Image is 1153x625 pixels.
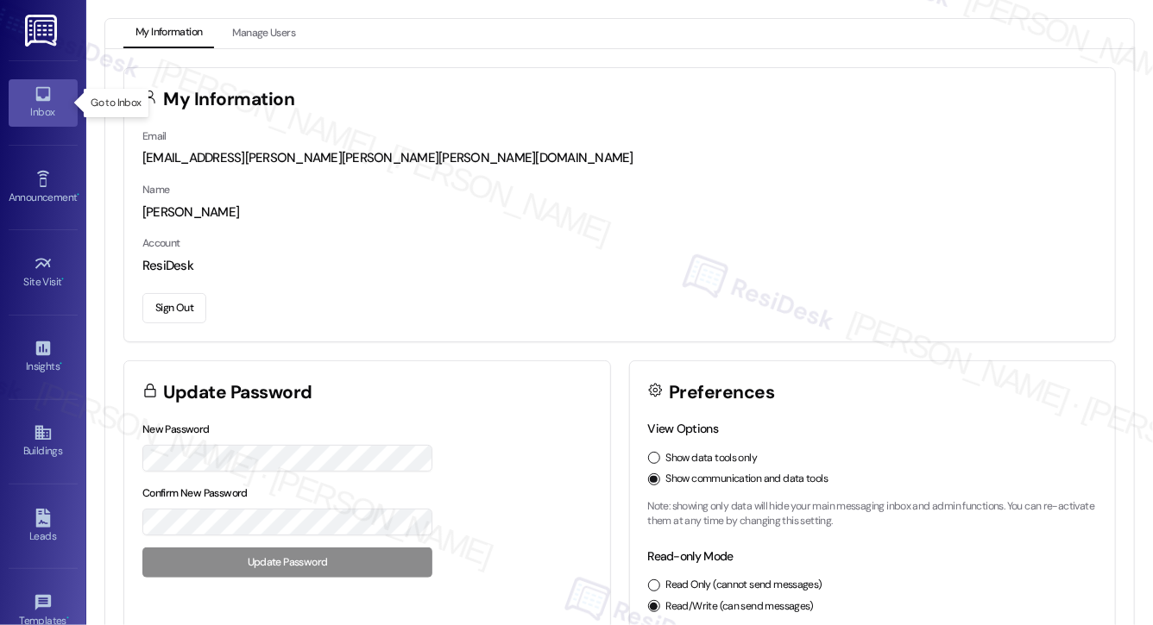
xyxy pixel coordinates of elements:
[164,91,295,109] h3: My Information
[142,486,248,500] label: Confirm New Password
[142,129,167,143] label: Email
[666,599,815,615] label: Read/Write (can send messages)
[9,418,78,465] a: Buildings
[666,578,822,593] label: Read Only (cannot send messages)
[9,334,78,380] a: Insights •
[66,612,69,624] span: •
[648,499,1098,529] p: Note: showing only data will hide your main messaging inbox and admin functions. You can re-activ...
[142,183,170,197] label: Name
[142,257,1097,275] div: ResiDesk
[648,548,734,564] label: Read-only Mode
[123,19,214,48] button: My Information
[164,384,312,402] h3: Update Password
[220,19,307,48] button: Manage Users
[9,249,78,296] a: Site Visit •
[9,79,78,126] a: Inbox
[142,422,210,436] label: New Password
[77,189,79,201] span: •
[142,203,1097,222] div: [PERSON_NAME]
[648,421,719,436] label: View Options
[142,293,206,323] button: Sign Out
[62,273,65,285] span: •
[25,15,60,47] img: ResiDesk Logo
[91,96,141,110] p: Go to Inbox
[60,358,62,370] span: •
[9,503,78,550] a: Leads
[666,451,758,466] label: Show data tools only
[666,472,829,487] label: Show communication and data tools
[669,384,774,402] h3: Preferences
[142,149,1097,167] div: [EMAIL_ADDRESS][PERSON_NAME][PERSON_NAME][PERSON_NAME][DOMAIN_NAME]
[142,236,180,250] label: Account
